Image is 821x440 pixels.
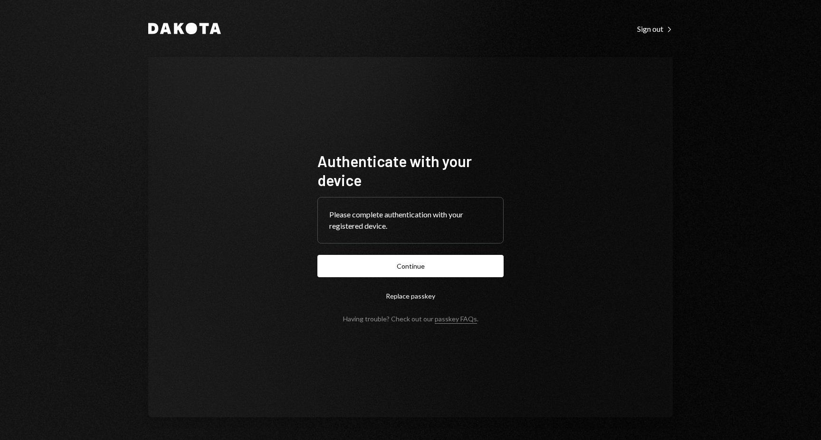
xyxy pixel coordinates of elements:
[637,23,673,34] a: Sign out
[435,315,477,324] a: passkey FAQs
[343,315,478,323] div: Having trouble? Check out our .
[317,255,504,277] button: Continue
[637,24,673,34] div: Sign out
[317,151,504,189] h1: Authenticate with your device
[329,209,492,232] div: Please complete authentication with your registered device.
[317,285,504,307] button: Replace passkey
